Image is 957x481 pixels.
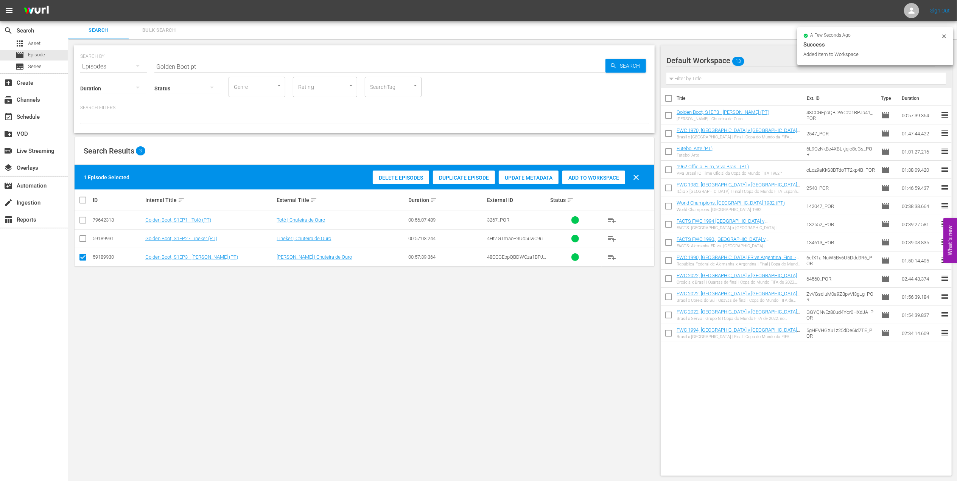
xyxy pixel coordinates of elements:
span: Series [15,62,24,71]
td: 00:57:39.364 [899,106,940,124]
td: 01:54:39.837 [899,306,940,324]
span: Update Metadata [499,175,559,181]
span: Episode [881,183,890,192]
span: Overlays [4,163,13,172]
span: Episode [881,129,890,138]
span: Episode [881,202,890,211]
span: Bulk Search [133,26,185,35]
span: clear [632,173,641,182]
div: [PERSON_NAME] | Chuteira de Ouro [677,116,769,121]
div: Status [550,196,601,205]
span: 4HtZGTmaoP3Uo5uwC9uoex_POR [487,236,546,247]
span: reorder [940,129,949,138]
td: 01:50:14.405 [899,251,940,270]
td: 134613_POR [803,233,878,251]
span: Episode [15,51,24,60]
a: Futebol Arte (PT) [677,146,713,151]
button: Open [412,82,419,89]
span: reorder [940,256,949,265]
div: Brasil x Coreia do Sul | Oitavas de final | Copa do Mundo FIFA de 2022, no [GEOGRAPHIC_DATA] | Jo... [677,298,800,303]
div: 59189931 [93,236,143,241]
td: 5gHFVHGXu1z25dDe6id7TE_POR [803,324,878,342]
a: FWC 1990, [GEOGRAPHIC_DATA] FR vs Argentina, Final - FMR (PT) [677,254,799,266]
div: Futebol Arte [677,153,713,158]
span: Episode [881,238,890,247]
span: playlist_add [607,216,616,225]
button: Open Feedback Widget [943,218,957,263]
a: Golden Boot, S1EP1 - Totò (PT) [145,217,211,223]
a: 1962 Official Film, Viva Brasil (PT) [677,164,749,169]
span: Automation [4,181,13,190]
td: 01:01:27.216 [899,143,940,161]
td: 01:46:59.437 [899,179,940,197]
span: Channels [4,95,13,104]
span: 13 [732,53,744,69]
span: Episode [881,310,890,320]
span: Duplicate Episode [433,175,495,181]
td: GGYQNvEz80ud4Ycr0HXdJA_POR [803,306,878,324]
a: Golden Boot, S1EP3 - [PERSON_NAME] (PT) [677,109,769,115]
span: reorder [940,310,949,319]
div: Duration [408,196,485,205]
button: clear [627,168,645,186]
span: Asset [28,40,40,47]
span: Ingestion [4,198,13,207]
a: Golden Boot, S1EP2 - Lineker (PT) [145,236,217,241]
a: [PERSON_NAME] | Chuteira de Ouro [277,254,352,260]
span: Episode [881,256,890,265]
td: 64560_POR [803,270,878,288]
a: FWC 2022, [GEOGRAPHIC_DATA] v [GEOGRAPHIC_DATA] (PT) [677,291,800,302]
span: VOD [4,129,13,138]
span: reorder [940,219,949,228]
div: 00:57:39.364 [408,254,485,260]
div: 00:56:07.489 [408,217,485,223]
span: reorder [940,274,949,283]
span: 3267_POR [487,217,509,223]
span: reorder [940,183,949,192]
td: 142047_POR [803,197,878,215]
span: Series [28,63,42,70]
span: menu [5,6,14,15]
span: Reports [4,215,13,224]
th: Title [677,88,802,109]
span: Episode [28,51,45,59]
div: Itália x [GEOGRAPHIC_DATA] | Final | Copa do Mundo FIFA Espanha 1982 | [PERSON_NAME] completa [677,189,800,194]
span: reorder [940,147,949,156]
span: Episode [881,274,890,283]
td: 01:38:09.420 [899,161,940,179]
span: reorder [940,237,949,247]
td: 00:38:38.664 [899,197,940,215]
span: a few seconds ago [811,33,851,39]
div: Internal Title [145,196,274,205]
span: sort [430,197,437,203]
a: FWC 1994, [GEOGRAPHIC_DATA] v [GEOGRAPHIC_DATA], Final - FMR (PT) [677,327,800,338]
button: playlist_add [603,230,621,248]
div: FACTS: Alemanha FR vs. [GEOGRAPHIC_DATA] | [GEOGRAPHIC_DATA] 1990 [677,244,800,248]
span: Add to Workspace [562,175,625,181]
td: 2547_POR [803,124,878,143]
div: External ID [487,197,548,203]
th: Duration [897,88,943,109]
a: FWC 1982, [GEOGRAPHIC_DATA] v [GEOGRAPHIC_DATA] FR, Final - FMR (PT) [677,182,800,193]
span: Episode [881,292,890,301]
div: World Champions: [GEOGRAPHIC_DATA] 1982 [677,207,785,212]
div: 00:57:03.244 [408,236,485,241]
span: sort [567,197,574,203]
div: 1 Episode Selected [84,174,129,181]
span: playlist_add [607,253,616,262]
div: Viva Brasil | O Filme Oficial da Copa do Mundo FIFA 1962™ [677,171,782,176]
a: FWC 2022, [GEOGRAPHIC_DATA] v [GEOGRAPHIC_DATA], Group Stage - FMR (PT) [677,309,800,320]
a: World Champions: [GEOGRAPHIC_DATA] 1982 (PT) [677,200,785,206]
div: Added Item to Workspace [803,51,939,58]
a: Totò | Chuteira de Ouro [277,217,325,223]
span: reorder [940,201,949,210]
button: Search [605,59,646,73]
button: Open [275,82,283,89]
span: Search [617,59,646,73]
span: Episode [881,220,890,229]
div: Episodes [80,56,147,77]
span: playlist_add [607,234,616,243]
span: Search Results [84,146,134,155]
th: Ext. ID [802,88,876,109]
span: reorder [940,110,949,119]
